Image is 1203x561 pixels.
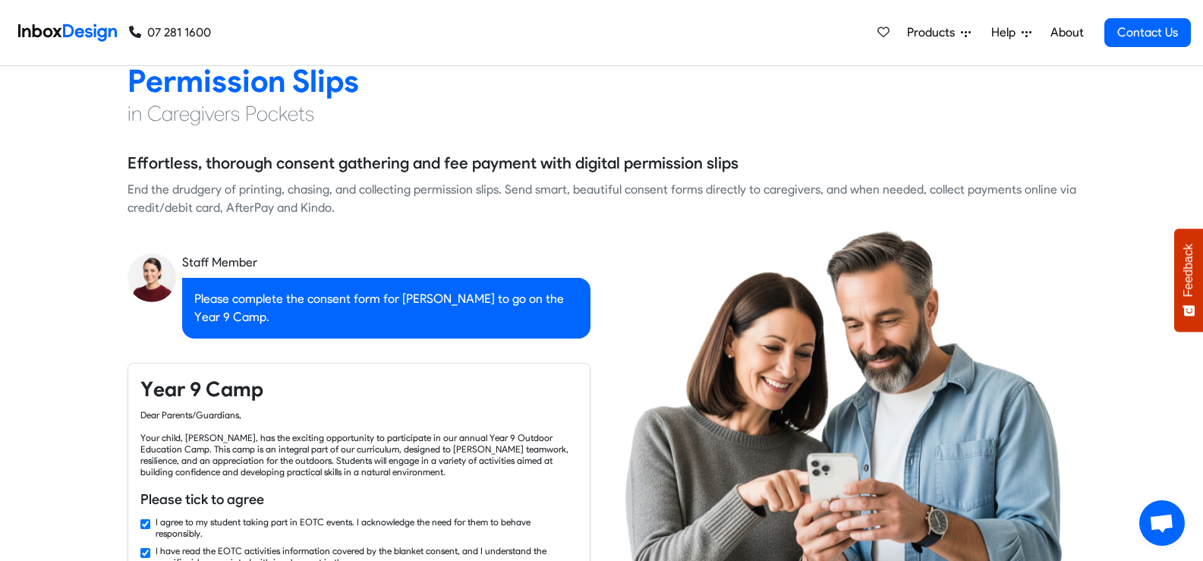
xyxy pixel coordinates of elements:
[1046,17,1088,48] a: About
[1174,228,1203,332] button: Feedback - Show survey
[182,254,590,272] div: Staff Member
[128,152,738,175] h5: Effortless, thorough consent gathering and fee payment with digital permission slips
[1104,18,1191,47] a: Contact Us
[128,181,1076,217] div: End the drudgery of printing, chasing, and collecting permission slips. Send smart, beautiful con...
[140,376,578,403] h4: Year 9 Camp
[985,17,1038,48] a: Help
[129,24,211,42] a: 07 281 1600
[901,17,977,48] a: Products
[1182,244,1195,297] span: Feedback
[140,490,578,509] h6: Please tick to agree
[907,24,961,42] span: Products
[128,61,1076,100] h2: Permission Slips
[991,24,1022,42] span: Help
[156,516,578,539] label: I agree to my student taking part in EOTC events. I acknowledge the need for them to behave respo...
[128,254,176,302] img: staff_avatar.png
[182,278,590,339] div: Please complete the consent form for [PERSON_NAME] to go on the Year 9 Camp.
[1139,500,1185,546] div: Open chat
[140,409,578,477] div: Dear Parents/Guardians, Your child, [PERSON_NAME], has the exciting opportunity to participate in...
[128,100,1076,128] h4: in Caregivers Pockets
